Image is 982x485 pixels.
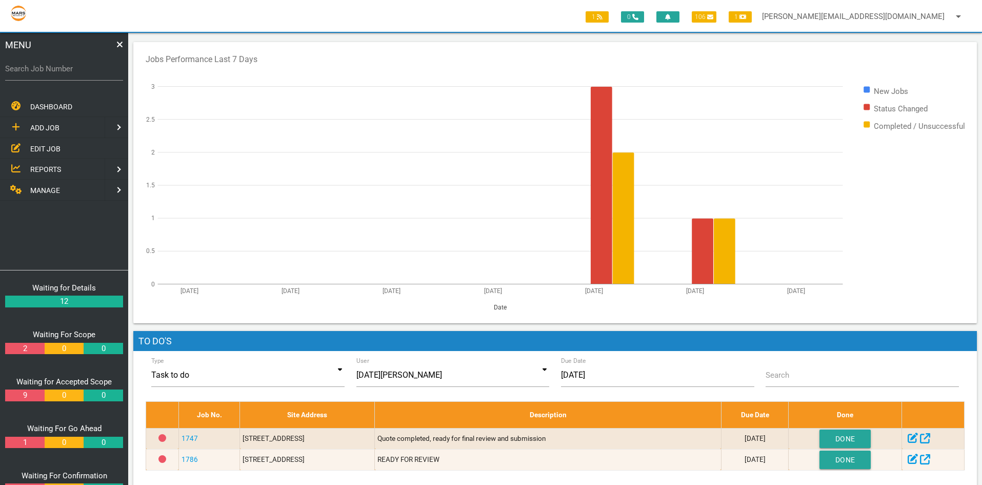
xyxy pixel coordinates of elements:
label: Search [766,370,789,381]
span: EDIT JOB [30,144,61,152]
td: [STREET_ADDRESS] [240,449,375,470]
a: 0 [45,390,84,401]
text: [DATE] [383,287,400,294]
label: Search Job Number [5,63,123,75]
span: 1 [729,11,752,23]
span: MENU [5,38,31,52]
a: 0 [45,343,84,355]
span: MANAGE [30,186,60,195]
span: REPORTS [30,165,61,173]
text: [DATE] [484,287,502,294]
a: 0 [84,437,123,449]
a: 1747 [182,434,198,442]
text: [DATE] [585,287,603,294]
text: Jobs Performance Last 7 Days [146,54,257,64]
a: 2 [5,343,44,355]
th: Site Address [240,402,375,428]
text: 1 [151,215,155,222]
td: [DATE] [721,449,788,470]
a: 1 [5,437,44,449]
p: READY FOR REVIEW [377,454,718,464]
td: [DATE] [721,428,788,449]
a: 0 [45,437,84,449]
text: Date [494,303,507,311]
text: 1.5 [146,182,155,189]
p: Quote completed, ready for final review and submission [377,433,718,443]
th: Due Date [721,402,788,428]
a: Waiting For Go Ahead [27,424,102,433]
th: Job No. [178,402,240,428]
text: Status Changed [874,104,928,113]
span: ADD JOB [30,124,59,132]
a: 0 [84,390,123,401]
a: 9 [5,390,44,401]
a: Waiting For Scope [33,330,95,339]
label: Type [151,356,164,365]
text: [DATE] [686,287,704,294]
text: 2 [151,148,155,156]
label: Due Date [561,356,586,365]
img: s3file [10,5,27,22]
text: [DATE] [787,287,805,294]
a: Waiting for Details [32,283,96,293]
button: Done [819,451,871,469]
a: Waiting for Accepted Scope [16,377,112,386]
td: [STREET_ADDRESS] [240,428,375,449]
text: 0.5 [146,247,155,255]
span: 1 [586,11,609,23]
text: Completed / Unsuccessful [874,121,965,130]
span: 106 [692,11,716,23]
label: User [356,356,369,365]
text: [DATE] [181,287,198,294]
text: 3 [151,83,155,90]
a: 0 [84,343,123,355]
span: 0 [621,11,644,23]
h1: To Do's [133,331,977,352]
a: 1786 [182,455,198,463]
text: New Jobs [874,86,908,95]
text: 2.5 [146,115,155,123]
text: 0 [151,280,155,287]
a: 12 [5,296,123,307]
th: Done [789,402,902,428]
span: DASHBOARD [30,103,72,111]
a: Waiting For Confirmation [22,471,107,480]
text: [DATE] [282,287,299,294]
th: Description [375,402,721,428]
button: Done [819,430,871,448]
